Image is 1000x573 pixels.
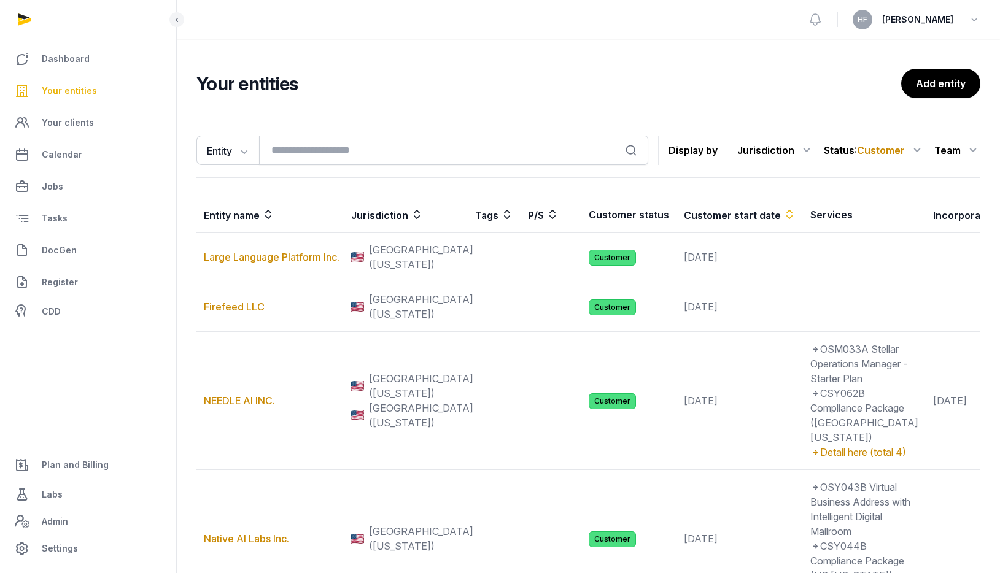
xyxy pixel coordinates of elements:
span: [GEOGRAPHIC_DATA] ([US_STATE]) [369,401,473,430]
th: Customer start date [676,198,803,233]
span: [GEOGRAPHIC_DATA] ([US_STATE]) [369,292,473,321]
span: Register [42,275,78,290]
span: Your clients [42,115,94,130]
a: Add entity [901,69,980,98]
a: Plan and Billing [10,450,166,480]
a: Tasks [10,204,166,233]
span: [GEOGRAPHIC_DATA] ([US_STATE]) [369,371,473,401]
span: Customer [589,393,636,409]
th: Jurisdiction [344,198,468,233]
a: Calendar [10,140,166,169]
span: [GEOGRAPHIC_DATA] ([US_STATE]) [369,242,473,272]
td: [DATE] [676,233,803,282]
span: Plan and Billing [42,458,109,472]
th: Tags [468,198,521,233]
a: Settings [10,534,166,563]
th: Customer status [581,198,676,233]
a: Firefeed LLC [204,301,265,313]
th: Services [803,198,926,233]
span: OSY043B Virtual Business Address with Intelligent Digital Mailroom [810,481,910,537]
span: Dashboard [42,52,90,66]
h2: Your entities [196,72,901,94]
div: Team [934,140,980,160]
span: Settings [42,541,78,556]
a: Your clients [10,108,166,137]
span: Tasks [42,211,68,226]
div: Status [824,140,924,160]
span: DocGen [42,243,77,258]
span: : [855,143,905,158]
button: Entity [196,136,259,165]
a: Register [10,267,166,297]
a: Native AI Labs Inc. [204,533,289,545]
a: DocGen [10,236,166,265]
span: Jobs [42,179,63,194]
a: Your entities [10,76,166,106]
a: NEEDLE AI INC. [204,394,275,407]
a: Large Language Platform Inc. [204,251,339,263]
span: CDD [42,304,61,319]
span: OSM033A Stellar Operations Manager - Starter Plan [810,343,907,385]
span: CSY062B Compliance Package ([GEOGRAPHIC_DATA] [US_STATE]) [810,387,918,444]
span: Customer [589,531,636,547]
a: Labs [10,480,166,509]
th: P/S [521,198,581,233]
a: CDD [10,299,166,324]
div: Detail here (total 4) [810,445,918,460]
span: [PERSON_NAME] [882,12,953,27]
span: Calendar [42,147,82,162]
span: Customer [589,250,636,266]
span: Customer [589,299,636,315]
td: [DATE] [676,332,803,470]
td: [DATE] [676,282,803,332]
span: Labs [42,487,63,502]
span: [GEOGRAPHIC_DATA] ([US_STATE]) [369,524,473,553]
span: Customer [857,144,905,156]
button: HF [853,10,872,29]
div: Jurisdiction [737,140,814,160]
span: Your entities [42,83,97,98]
span: HF [858,16,867,23]
a: Jobs [10,172,166,201]
p: Display by [669,140,718,160]
a: Admin [10,509,166,534]
a: Dashboard [10,44,166,74]
span: Admin [42,514,68,529]
th: Entity name [196,198,344,233]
